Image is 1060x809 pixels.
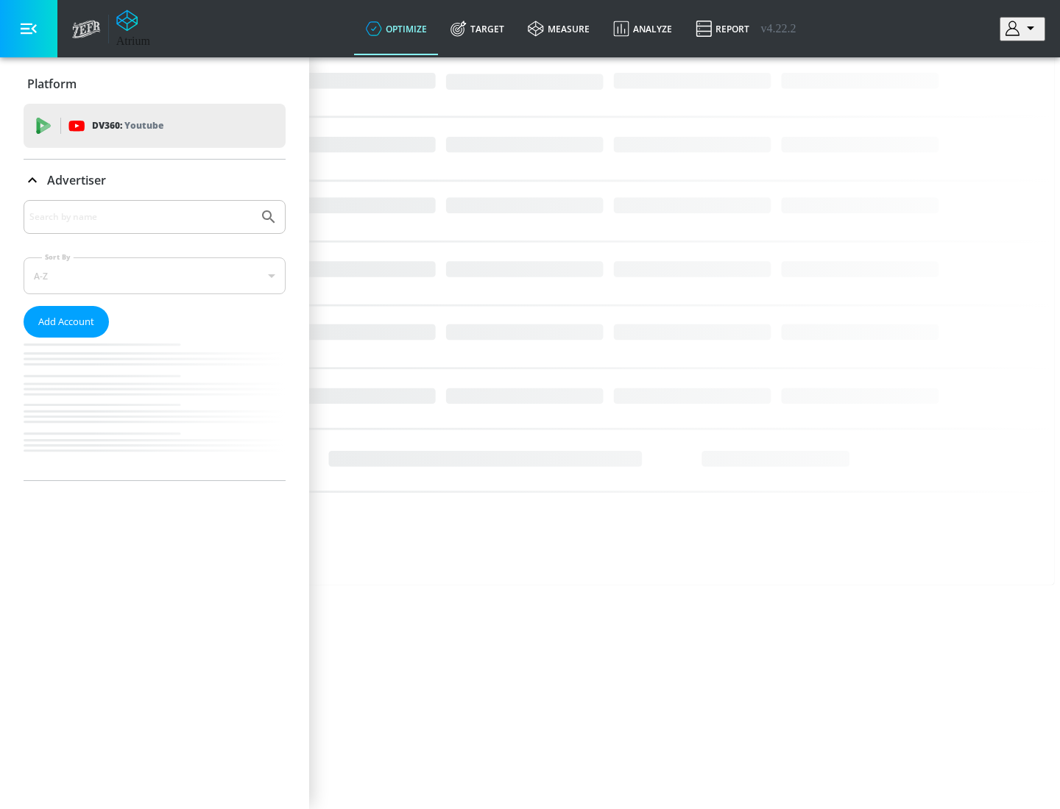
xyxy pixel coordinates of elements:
[516,2,601,55] a: measure
[684,2,761,55] a: Report
[92,118,163,134] p: DV360:
[38,313,94,330] span: Add Account
[24,257,286,294] div: A-Z
[439,2,516,55] a: Target
[24,306,109,338] button: Add Account
[24,338,286,480] nav: list of Advertiser
[354,2,439,55] a: optimize
[24,200,286,480] div: Advertiser
[24,63,286,104] div: Platform
[124,118,163,133] p: Youtube
[601,2,684,55] a: Analyze
[47,172,106,188] p: Advertiser
[27,76,77,92] p: Platform
[42,252,74,262] label: Sort By
[116,10,150,48] a: Atrium
[116,35,150,48] div: Atrium
[29,207,252,227] input: Search by name
[24,160,286,201] div: Advertiser
[24,104,286,148] div: DV360: Youtube
[761,22,796,35] span: v 4.22.2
